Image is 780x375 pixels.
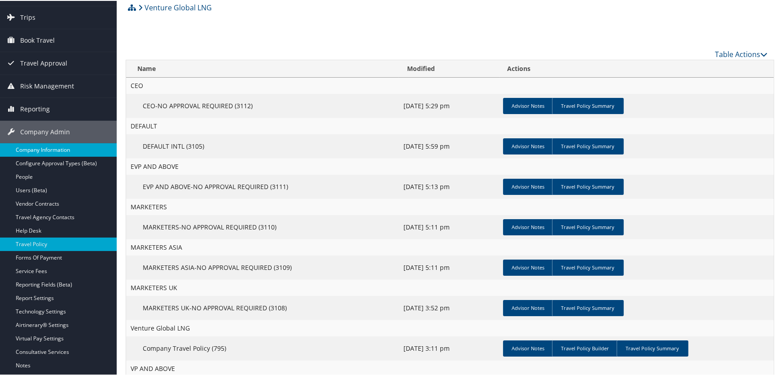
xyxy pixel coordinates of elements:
span: Reporting [20,97,50,119]
td: MARKETERS ASIA [126,238,774,255]
a: Travel Policy Summary [552,218,624,234]
td: [DATE] 5:59 pm [399,133,499,158]
a: Travel Policy Summary [552,259,624,275]
td: EVP AND ABOVE [126,158,774,174]
a: Advisor Notes [503,259,554,275]
a: Advisor Notes [503,340,554,356]
td: [DATE] 5:29 pm [399,93,499,117]
a: Travel Policy Summary [552,178,624,194]
a: Advisor Notes [503,299,554,315]
span: Company Admin [20,120,70,142]
td: [DATE] 5:11 pm [399,255,499,279]
a: Advisor Notes [503,137,554,154]
span: Trips [20,5,35,28]
td: [DATE] 5:11 pm [399,214,499,238]
td: EVP AND ABOVE-NO APPROVAL REQUIRED (3111) [126,174,399,198]
span: Travel Approval [20,51,67,74]
td: MARKETERS [126,198,774,214]
td: DEFAULT INTL (3105) [126,133,399,158]
a: Table Actions [715,49,767,58]
a: Travel Policy Summary [552,137,624,154]
td: MARKETERS UK [126,279,774,295]
td: MARKETERS-NO APPROVAL REQUIRED (3110) [126,214,399,238]
td: [DATE] 3:11 pm [399,335,499,360]
td: CEO [126,77,774,93]
span: Risk Management [20,74,74,97]
th: Name: activate to sort column ascending [126,59,399,77]
a: Advisor Notes [503,178,554,194]
span: Book Travel [20,28,55,51]
th: Actions [500,59,774,77]
td: MARKETERS ASIA-NO APPROVAL REQUIRED (3109) [126,255,399,279]
td: [DATE] 5:13 pm [399,174,499,198]
a: Advisor Notes [503,97,554,113]
td: DEFAULT [126,117,774,133]
a: Travel Policy Summary [552,299,624,315]
td: [DATE] 3:52 pm [399,295,499,319]
a: Travel Policy Builder [552,340,618,356]
a: Travel Policy Summary [552,97,624,113]
td: Venture Global LNG [126,319,774,335]
th: Modified: activate to sort column ascending [399,59,499,77]
a: Travel Policy Summary [617,340,688,356]
td: Company Travel Policy (795) [126,335,399,360]
td: MARKETERS UK-NO APPROVAL REQUIRED (3108) [126,295,399,319]
a: Advisor Notes [503,218,554,234]
td: CEO-NO APPROVAL REQUIRED (3112) [126,93,399,117]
